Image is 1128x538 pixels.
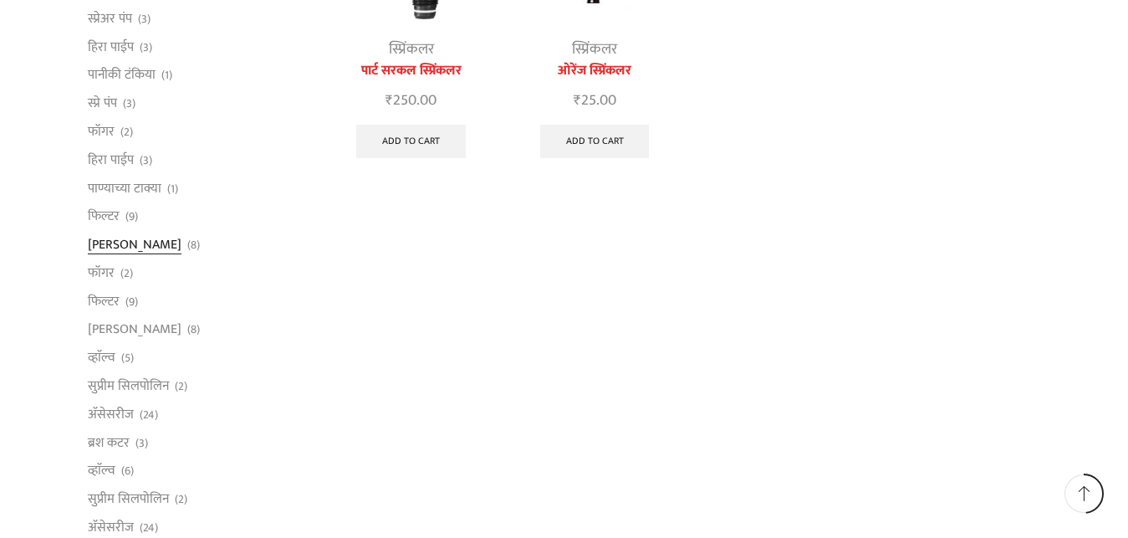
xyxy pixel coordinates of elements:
[540,125,650,158] a: Add to cart: “ओरेंज स्प्रिंकलर”
[88,33,134,61] a: हिरा पाईप
[140,407,158,423] span: (24)
[356,125,466,158] a: Add to cart: “पार्ट सरकल स्प्रिंकलर”
[120,265,133,282] span: (2)
[88,117,115,146] a: फॉगर
[123,95,135,112] span: (3)
[88,457,115,485] a: व्हाॅल्व
[187,237,200,254] span: (8)
[88,315,181,344] a: [PERSON_NAME]
[140,152,152,169] span: (3)
[88,174,161,202] a: पाण्याच्या टाक्या
[140,39,152,56] span: (3)
[125,208,138,225] span: (9)
[88,400,134,428] a: अ‍ॅसेसरीज
[88,485,169,514] a: सुप्रीम सिलपोलिन
[88,202,120,231] a: फिल्टर
[120,124,133,141] span: (2)
[88,231,181,259] a: [PERSON_NAME]
[161,67,172,84] span: (1)
[88,146,134,174] a: हिरा पाईप
[125,294,138,310] span: (9)
[574,88,616,113] bdi: 25.00
[88,372,169,401] a: सुप्रीम सिलपोलिन
[385,88,393,113] span: ₹
[88,428,130,457] a: ब्रश कटर
[175,491,187,508] span: (2)
[135,435,148,452] span: (3)
[88,90,117,118] a: स्प्रे पंप
[574,88,581,113] span: ₹
[187,321,200,338] span: (8)
[88,344,115,372] a: व्हाॅल्व
[385,88,436,113] bdi: 250.00
[140,520,158,536] span: (24)
[572,37,617,62] a: स्प्रिंकलर
[88,287,120,315] a: फिल्टर
[167,181,178,197] span: (1)
[138,11,151,28] span: (3)
[88,259,115,287] a: फॉगर
[389,37,434,62] a: स्प्रिंकलर
[88,61,156,90] a: पानीकी टंकिया
[121,350,134,366] span: (5)
[332,61,490,81] a: पार्ट सरकल स्प्रिंकलर
[121,463,134,479] span: (6)
[175,378,187,395] span: (2)
[88,4,132,33] a: स्प्रेअर पंप
[515,61,673,81] a: ओरेंज स्प्रिंकलर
